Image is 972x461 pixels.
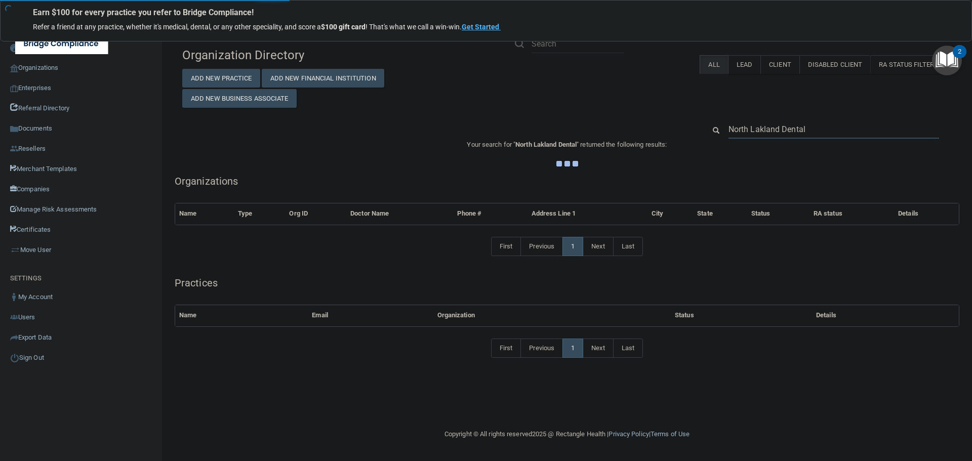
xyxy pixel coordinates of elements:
[308,305,433,326] th: Email
[879,61,944,68] span: RA Status Filter
[799,55,871,74] label: Disabled Client
[515,39,524,48] img: ic-search.3b580494.png
[175,139,959,151] p: Your search for " " returned the following results:
[321,23,366,31] strong: $100 gift card
[647,203,693,224] th: City
[175,305,308,326] th: Name
[700,55,727,74] label: All
[182,69,260,88] button: Add New Practice
[462,23,501,31] a: Get Started
[33,8,939,17] p: Earn $100 for every practice you refer to Bridge Compliance!
[175,176,959,187] h5: Organizations
[15,33,108,54] img: bridge_compliance_login_screen.278c3ca4.svg
[10,85,18,92] img: enterprise.0d942306.png
[10,64,18,72] img: organization-icon.f8decf85.png
[491,237,521,256] a: First
[613,237,643,256] a: Last
[520,339,563,358] a: Previous
[520,237,563,256] a: Previous
[515,141,577,148] span: North Lakland Dental
[532,34,624,53] input: Search
[175,277,959,288] h5: Practices
[10,145,18,153] img: ic_reseller.de258add.png
[234,203,286,224] th: Type
[932,46,962,75] button: Open Resource Center, 2 new notifications
[433,305,671,326] th: Organization
[453,203,527,224] th: Phone #
[491,339,521,358] a: First
[182,89,297,108] button: Add New Business Associate
[366,23,462,31] span: ! That's what we call a win-win.
[693,203,747,224] th: State
[33,23,321,31] span: Refer a friend at any practice, whether it's medical, dental, or any other speciality, and score a
[10,313,18,321] img: icon-users.e205127d.png
[609,430,649,438] a: Privacy Policy
[809,203,894,224] th: RA status
[10,125,18,133] img: icon-documents.8dae5593.png
[583,339,613,358] a: Next
[175,203,234,224] th: Name
[462,23,499,31] strong: Get Started
[812,305,959,326] th: Details
[382,418,752,450] div: Copyright © All rights reserved 2025 @ Rectangle Health | |
[262,69,384,88] button: Add New Financial Institution
[10,333,18,342] img: icon-export.b9366987.png
[760,55,799,74] label: Client
[10,293,18,301] img: ic_user_dark.df1a06c3.png
[728,55,760,74] label: Lead
[562,237,583,256] a: 1
[562,339,583,358] a: 1
[651,430,690,438] a: Terms of Use
[346,203,453,224] th: Doctor Name
[583,237,613,256] a: Next
[10,245,20,255] img: briefcase.64adab9b.png
[894,203,959,224] th: Details
[613,339,643,358] a: Last
[528,203,647,224] th: Address Line 1
[556,161,578,166] img: ajax-loader.4d491dd7.gif
[285,203,346,224] th: Org ID
[728,120,939,139] input: Search
[671,305,812,326] th: Status
[958,52,961,65] div: 2
[10,272,42,284] label: SETTINGS
[10,353,19,362] img: ic_power_dark.7ecde6b1.png
[747,203,809,224] th: Status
